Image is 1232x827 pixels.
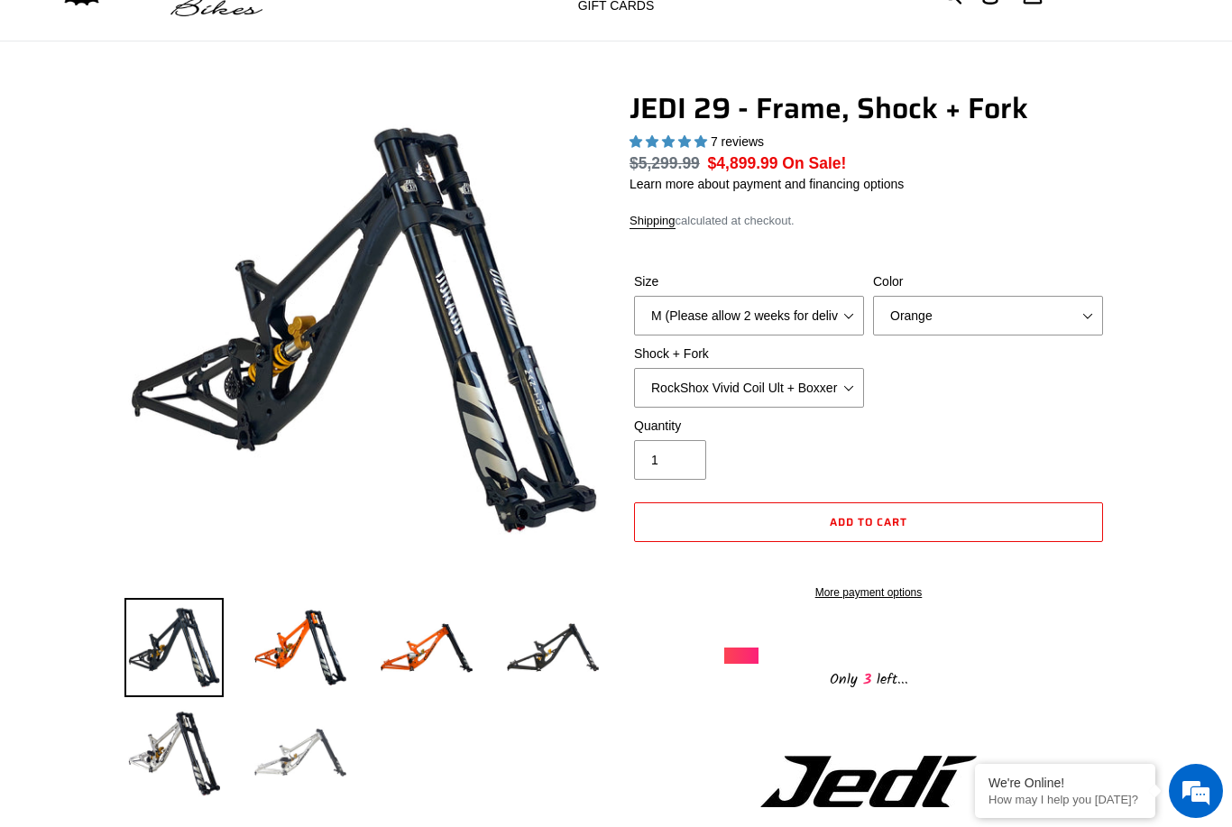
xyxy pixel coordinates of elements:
[724,664,1013,692] div: Only left...
[503,598,602,697] img: Load image into Gallery viewer, JEDI 29 - Frame, Shock + Fork
[20,99,47,126] div: Navigation go back
[711,134,764,149] span: 7 reviews
[105,227,249,409] span: We're online!
[58,90,103,135] img: d_696896380_company_1647369064580_696896380
[9,492,344,556] textarea: Type your message and hit 'Enter'
[630,154,700,172] s: $5,299.99
[634,502,1103,542] button: Add to cart
[988,776,1142,790] div: We're Online!
[988,793,1142,806] p: How may I help you today?
[858,668,877,691] span: 3
[782,152,846,175] span: On Sale!
[830,513,907,530] span: Add to cart
[634,584,1103,601] a: More payment options
[708,154,778,172] span: $4,899.99
[251,703,350,802] img: Load image into Gallery viewer, JEDI 29 - Frame, Shock + Fork
[251,598,350,697] img: Load image into Gallery viewer, JEDI 29 - Frame, Shock + Fork
[634,345,864,363] label: Shock + Fork
[630,177,904,191] a: Learn more about payment and financing options
[630,134,711,149] span: 5.00 stars
[124,598,224,697] img: Load image into Gallery viewer, JEDI 29 - Frame, Shock + Fork
[634,417,864,436] label: Quantity
[873,272,1103,291] label: Color
[630,214,676,229] a: Shipping
[377,598,476,697] img: Load image into Gallery viewer, JEDI 29 - Frame, Shock + Fork
[630,91,1108,125] h1: JEDI 29 - Frame, Shock + Fork
[634,272,864,291] label: Size
[296,9,339,52] div: Minimize live chat window
[630,212,1108,230] div: calculated at checkout.
[124,703,224,802] img: Load image into Gallery viewer, JEDI 29 - Frame, Shock + Fork
[121,101,330,124] div: Chat with us now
